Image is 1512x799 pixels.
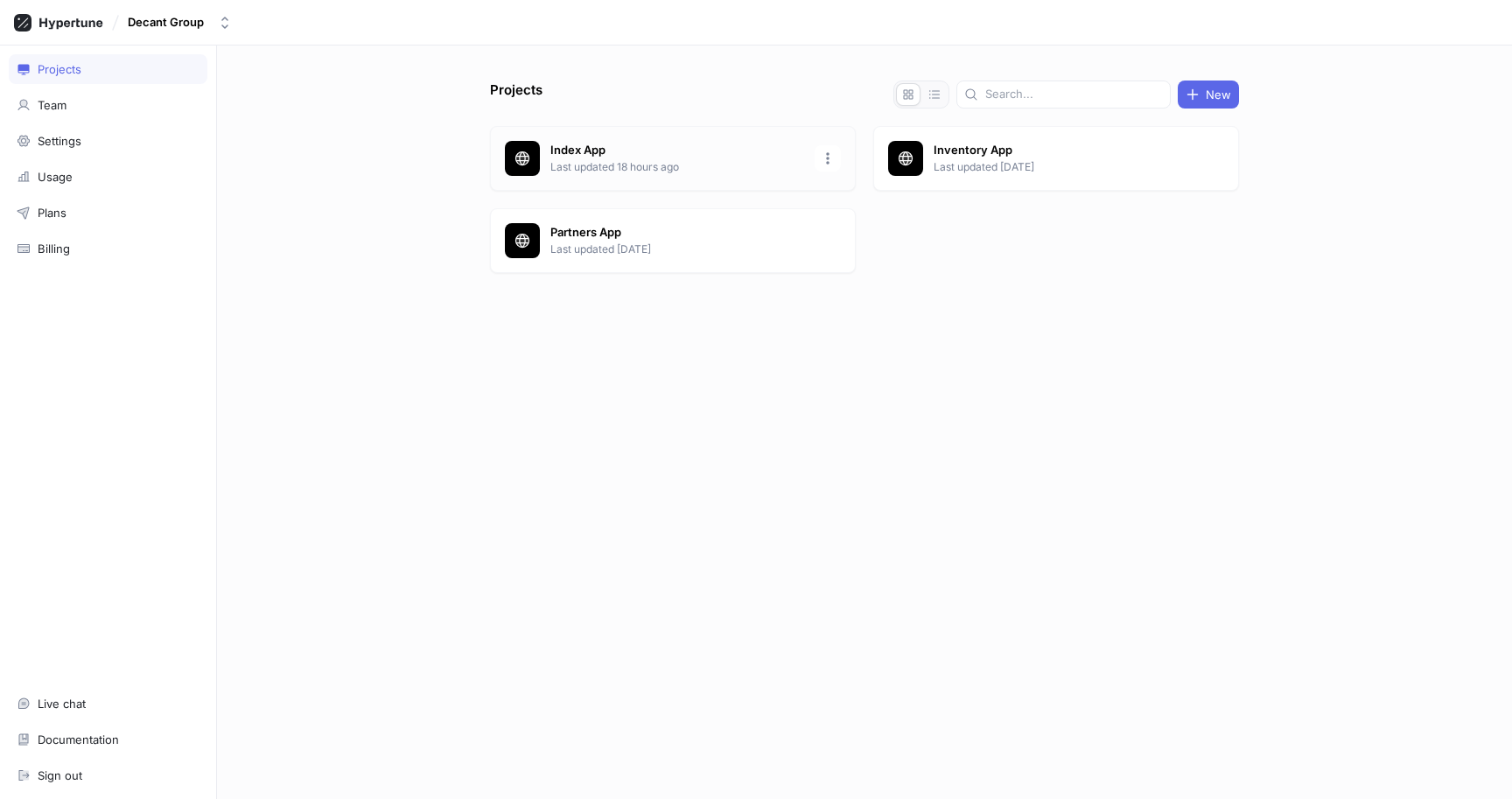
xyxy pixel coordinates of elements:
p: Last updated [DATE] [934,159,1187,175]
div: Live chat [38,697,86,711]
a: Usage [9,162,207,192]
a: Billing [9,234,207,263]
a: Team [9,90,207,120]
div: Decant Group [128,15,204,30]
p: Last updated [DATE] [550,242,804,257]
div: Projects [38,62,81,76]
input: Search... [985,86,1163,103]
div: Usage [38,170,73,184]
p: Index App [550,142,804,159]
div: Plans [38,206,66,220]
div: Settings [38,134,81,148]
p: Last updated 18 hours ago [550,159,804,175]
div: Billing [38,242,70,256]
div: Sign out [38,768,82,782]
span: New [1206,89,1231,100]
a: Projects [9,54,207,84]
p: Projects [490,81,542,109]
a: Settings [9,126,207,156]
div: Team [38,98,66,112]
div: Documentation [38,732,119,746]
a: Documentation [9,725,207,754]
p: Partners App [550,224,804,242]
button: Decant Group [121,8,239,37]
a: Plans [9,198,207,228]
p: Inventory App [934,142,1187,159]
button: New [1178,81,1239,109]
